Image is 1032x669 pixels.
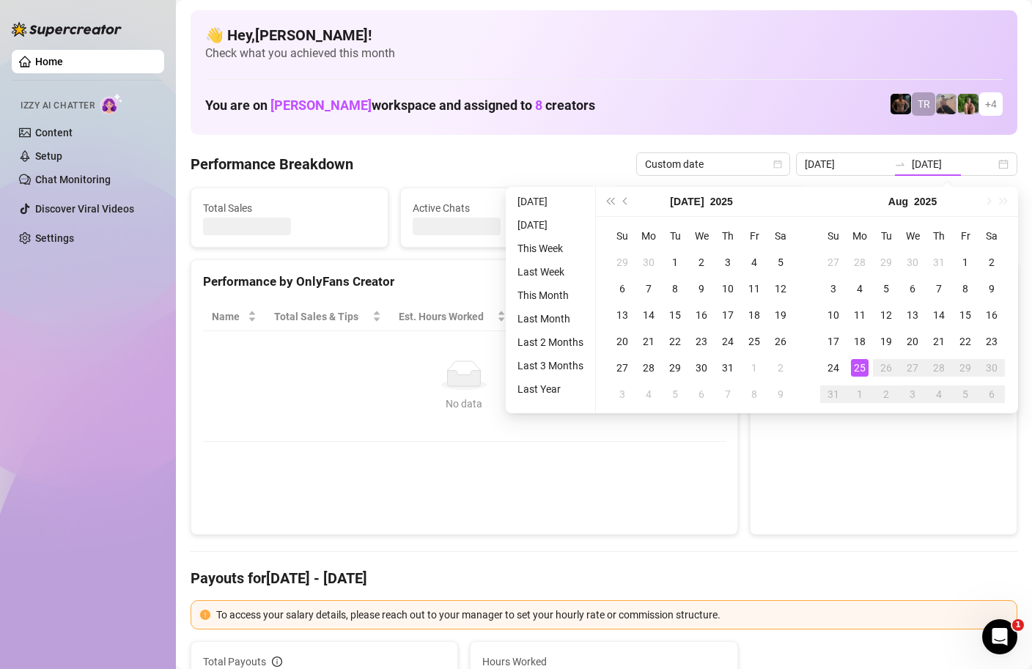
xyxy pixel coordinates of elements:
span: info-circle [272,657,282,667]
span: exclamation-circle [200,610,210,620]
th: Name [203,303,265,331]
img: logo-BBDzfeDw.svg [12,22,122,37]
span: Izzy AI Chatter [21,99,95,113]
img: LC [936,94,957,114]
input: End date [912,156,995,172]
h4: Payouts for [DATE] - [DATE] [191,568,1017,588]
th: Chat Conversion [609,303,726,331]
a: Content [35,127,73,138]
span: Total Sales & Tips [274,308,369,325]
h4: 👋 Hey, [PERSON_NAME] ! [205,25,1003,45]
span: TR [918,96,930,112]
div: Performance by OnlyFans Creator [203,272,726,292]
span: calendar [773,160,782,169]
span: Messages Sent [622,200,795,216]
span: Check what you achieved this month [205,45,1003,62]
span: Active Chats [413,200,586,216]
h4: Performance Breakdown [191,154,353,174]
span: swap-right [894,158,906,170]
span: Total Sales [203,200,376,216]
span: Chat Conversion [618,308,705,325]
th: Total Sales & Tips [265,303,389,331]
img: Trent [891,94,911,114]
span: 1 [1012,619,1024,631]
input: Start date [805,156,888,172]
div: To access your salary details, please reach out to your manager to set your hourly rate or commis... [216,607,1008,623]
span: 8 [535,97,542,113]
span: Sales / Hour [523,308,589,325]
a: Discover Viral Videos [35,203,134,215]
h1: You are on workspace and assigned to creators [205,97,595,114]
span: + 4 [985,96,997,112]
iframe: Intercom live chat [982,619,1017,654]
th: Sales / Hour [515,303,609,331]
span: to [894,158,906,170]
div: Sales by OnlyFans Creator [762,272,1005,292]
div: No data [218,396,711,412]
span: [PERSON_NAME] [270,97,372,113]
span: Name [212,308,245,325]
a: Home [35,56,63,67]
div: Est. Hours Worked [399,308,495,325]
a: Settings [35,232,74,244]
a: Chat Monitoring [35,174,111,185]
img: Nathaniel [958,94,978,114]
span: Custom date [645,153,781,175]
img: AI Chatter [100,93,123,114]
a: Setup [35,150,62,162]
